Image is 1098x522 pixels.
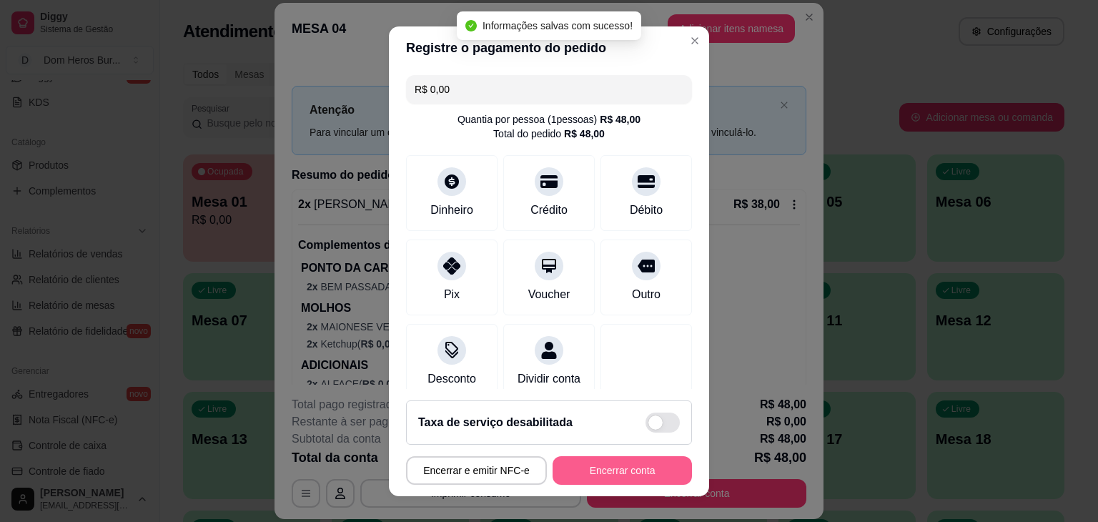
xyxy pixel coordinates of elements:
div: Dinheiro [430,202,473,219]
header: Registre o pagamento do pedido [389,26,709,69]
div: R$ 48,00 [600,112,640,127]
h2: Taxa de serviço desabilitada [418,414,573,431]
div: Voucher [528,286,570,303]
div: Débito [630,202,663,219]
div: R$ 48,00 [564,127,605,141]
input: Ex.: hambúrguer de cordeiro [415,75,683,104]
div: Outro [632,286,661,303]
button: Encerrar conta [553,456,692,485]
span: check-circle [465,20,477,31]
div: Total do pedido [493,127,605,141]
div: Desconto [427,370,476,388]
div: Crédito [530,202,568,219]
div: Pix [444,286,460,303]
span: Informações salvas com sucesso! [483,20,633,31]
button: Encerrar e emitir NFC-e [406,456,547,485]
button: Close [683,29,706,52]
div: Quantia por pessoa ( 1 pessoas) [457,112,640,127]
div: Dividir conta [518,370,580,388]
